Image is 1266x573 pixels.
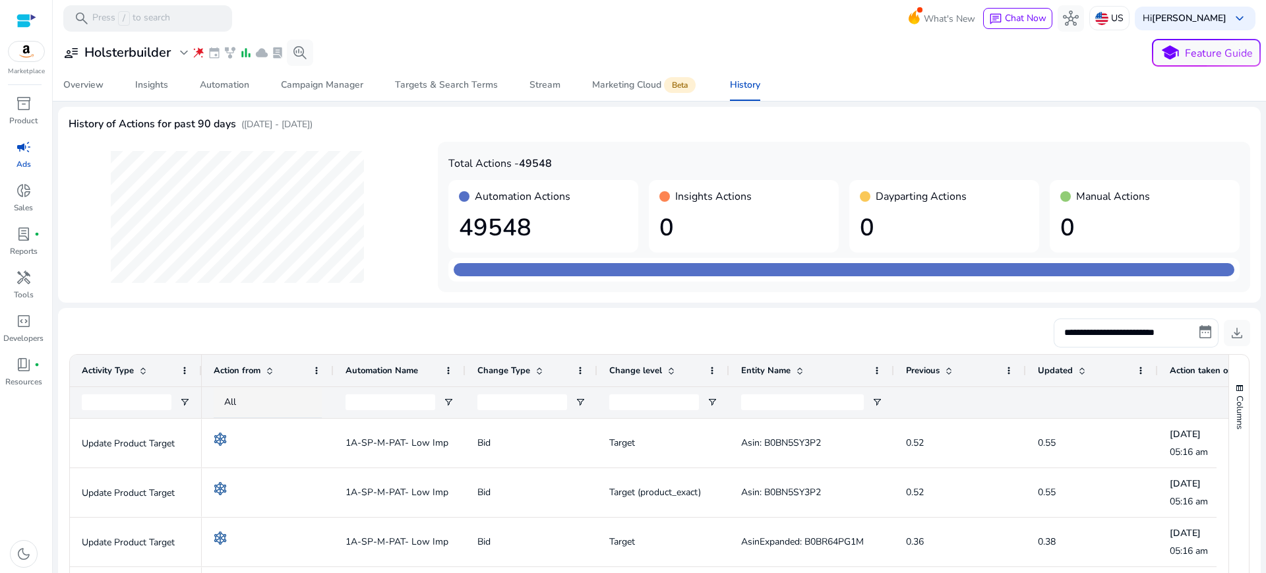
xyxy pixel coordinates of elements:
[176,45,192,61] span: expand_more
[16,139,32,155] span: campaign
[707,397,717,407] button: Open Filter Menu
[1229,325,1245,341] span: download
[609,394,699,410] input: Change level Filter Input
[34,231,40,237] span: fiber_manual_record
[63,80,104,90] div: Overview
[519,156,552,171] b: 49548
[924,7,975,30] span: What's New
[82,394,171,410] input: Activity Type Filter Input
[16,158,31,170] p: Ads
[876,191,967,203] h4: Dayparting Actions
[1063,11,1079,26] span: hub
[224,396,236,408] span: All
[448,158,1240,170] h4: Total Actions -
[346,365,418,377] span: Automation Name
[255,46,268,59] span: cloud
[1170,365,1233,377] span: Action taken on
[477,486,491,498] span: Bid
[214,482,227,495] img: rule-automation.svg
[84,45,171,61] h3: Holsterbuilder
[34,362,40,367] span: fiber_manual_record
[1185,45,1253,61] p: Feature Guide
[346,479,448,506] span: 1A-SP-M-PAT- Low Imp
[214,531,227,545] img: rule-automation.svg
[609,535,635,548] span: Target
[459,214,628,242] h1: 49548
[1005,12,1046,24] span: Chat Now
[477,365,530,377] span: Change Type
[741,486,821,498] span: Asin: B0BN5SY3P2
[989,13,1002,26] span: chat
[575,397,586,407] button: Open Filter Menu
[69,118,236,131] h4: History of Actions for past 90 days
[281,80,363,90] div: Campaign Manager
[63,45,79,61] span: user_attributes
[16,313,32,329] span: code_blocks
[10,245,38,257] p: Reports
[346,528,448,555] span: 1A-SP-M-PAT- Low Imp
[287,40,313,66] button: search_insights
[16,226,32,242] span: lab_profile
[214,433,227,446] img: rule-automation.svg
[14,289,34,301] p: Tools
[214,365,260,377] span: Action from
[16,183,32,198] span: donut_small
[906,365,940,377] span: Previous
[592,80,698,90] div: Marketing Cloud
[1143,14,1226,23] p: Hi
[192,46,205,59] span: wand_stars
[1076,191,1150,203] h4: Manual Actions
[872,397,882,407] button: Open Filter Menu
[1095,12,1108,25] img: us.svg
[14,202,33,214] p: Sales
[664,77,696,93] span: Beta
[1038,486,1056,498] span: 0.55
[983,8,1052,29] button: chatChat Now
[730,80,760,90] div: History
[1038,365,1073,377] span: Updated
[609,437,635,449] span: Target
[395,80,498,90] div: Targets & Search Terms
[1152,12,1226,24] b: [PERSON_NAME]
[1234,396,1246,429] span: Columns
[292,45,308,61] span: search_insights
[609,486,701,498] span: Target (product_exact)
[239,46,253,59] span: bar_chart
[82,479,190,506] p: Update Product Target
[477,394,567,410] input: Change Type Filter Input
[271,46,284,59] span: lab_profile
[16,270,32,286] span: handyman
[82,529,190,556] p: Update Product Target
[741,394,864,410] input: Entity Name Filter Input
[475,191,570,203] h4: Automation Actions
[609,365,662,377] span: Change level
[135,80,168,90] div: Insights
[208,46,221,59] span: event
[1058,5,1084,32] button: hub
[346,394,435,410] input: Automation Name Filter Input
[741,365,791,377] span: Entity Name
[16,357,32,373] span: book_4
[741,535,864,548] span: AsinExpanded: B0BR64PG1M
[16,96,32,111] span: inventory_2
[82,365,134,377] span: Activity Type
[9,42,44,61] img: amazon.svg
[443,397,454,407] button: Open Filter Menu
[1160,44,1180,63] span: school
[92,11,170,26] p: Press to search
[9,115,38,127] p: Product
[1111,7,1124,30] p: US
[1232,11,1248,26] span: keyboard_arrow_down
[860,214,1029,242] h1: 0
[1224,320,1250,346] button: download
[118,11,130,26] span: /
[906,535,924,548] span: 0.36
[241,117,313,131] p: ([DATE] - [DATE])
[1038,535,1056,548] span: 0.38
[74,11,90,26] span: search
[179,397,190,407] button: Open Filter Menu
[5,376,42,388] p: Resources
[16,546,32,562] span: dark_mode
[1038,437,1056,449] span: 0.55
[346,429,448,456] span: 1A-SP-M-PAT- Low Imp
